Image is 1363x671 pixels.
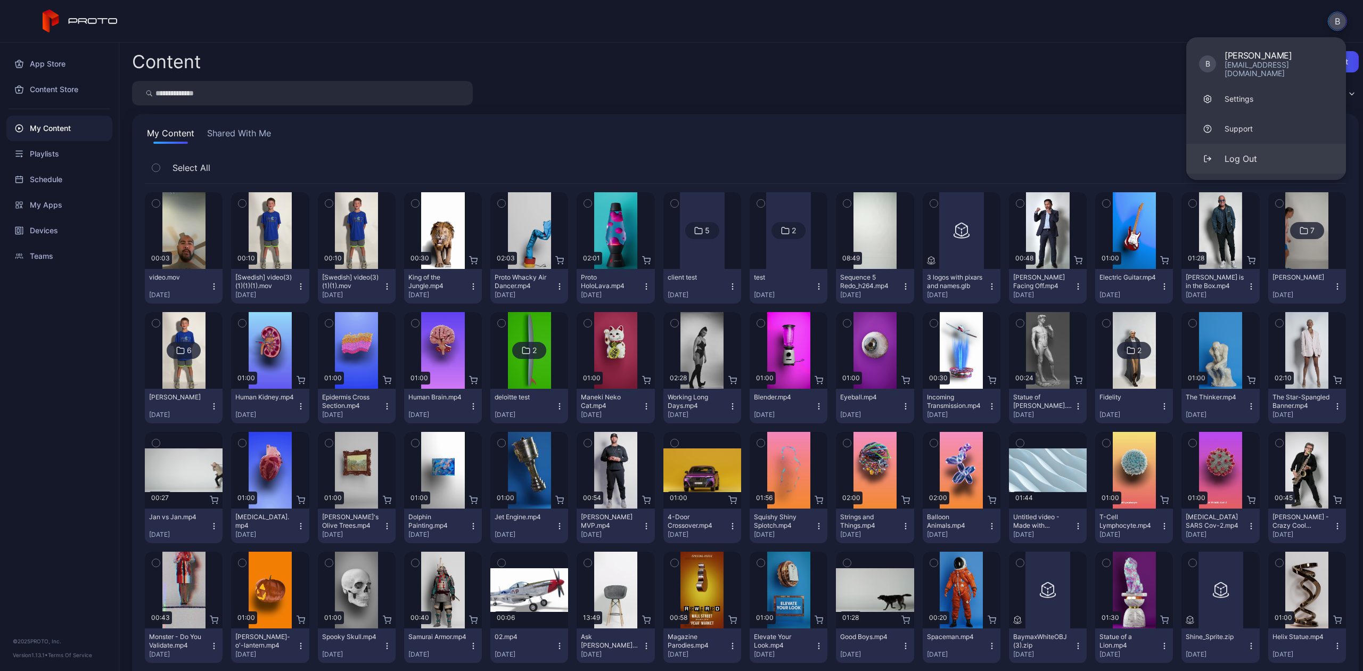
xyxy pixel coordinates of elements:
[750,269,827,304] button: test[DATE]
[1099,650,1160,659] div: [DATE]
[322,393,381,410] div: Epidermis Cross Section.mp4
[322,513,381,530] div: Van Gogh's Olive Trees.mp4
[1186,291,1246,299] div: [DATE]
[1186,393,1244,402] div: The Thinker.mp4
[6,167,112,192] a: Schedule
[1186,411,1246,419] div: [DATE]
[322,291,383,299] div: [DATE]
[322,273,381,290] div: [Swedish] video(3) (1)(1).mov
[1328,12,1347,31] button: B
[408,273,467,290] div: King of the Jungle.mp4
[1272,291,1333,299] div: [DATE]
[1272,411,1333,419] div: [DATE]
[1268,509,1346,543] button: [PERSON_NAME] - Crazy Cool Technology.mp4[DATE]
[404,509,482,543] button: Dolphin Painting.mp4[DATE]
[1272,530,1333,539] div: [DATE]
[1099,633,1158,650] div: Statue of a Lion.mp4
[840,513,899,530] div: Strings and Things.mp4
[149,650,210,659] div: [DATE]
[149,530,210,539] div: [DATE]
[1186,513,1244,530] div: Covid-19 SARS Cov-2.mp4
[581,633,639,650] div: Ask Tim Draper Anything(1).mp4
[408,650,469,659] div: [DATE]
[235,530,296,539] div: [DATE]
[1225,94,1253,104] div: Settings
[145,628,223,663] button: Monster - Do You Validate.mp4[DATE]
[6,243,112,269] a: Teams
[1099,291,1160,299] div: [DATE]
[581,291,642,299] div: [DATE]
[404,628,482,663] button: Samurai Armor.mp4[DATE]
[927,291,988,299] div: [DATE]
[1272,513,1331,530] div: Scott Page - Crazy Cool Technology.mp4
[668,530,728,539] div: [DATE]
[1099,393,1158,402] div: Fidelity
[1009,389,1087,423] button: Statue of [PERSON_NAME].mp4[DATE]
[490,509,568,543] button: Jet Engine.mp4[DATE]
[1009,269,1087,304] button: [PERSON_NAME] Facing Off.mp4[DATE]
[1095,628,1173,663] button: Statue of a Lion.mp4[DATE]
[1272,650,1333,659] div: [DATE]
[663,509,741,543] button: 4-Door Crossover.mp4[DATE]
[1268,389,1346,423] button: The Star-Spangled Banner.mp4[DATE]
[581,650,642,659] div: [DATE]
[1225,124,1253,134] div: Support
[495,273,553,290] div: Proto Whacky Air Dancer.mp4
[1272,633,1331,641] div: Helix Statue.mp4
[408,513,467,530] div: Dolphin Painting.mp4
[149,633,208,650] div: Monster - Do You Validate.mp4
[322,633,381,641] div: Spooky Skull.mp4
[1099,513,1158,530] div: T-Cell Lymphocyte.mp4
[1095,389,1173,423] button: Fidelity[DATE]
[235,650,296,659] div: [DATE]
[577,389,654,423] button: Maneki Neko Cat.mp4[DATE]
[836,509,914,543] button: Strings and Things.mp4[DATE]
[1181,269,1259,304] button: [PERSON_NAME] is in the Box.mp4[DATE]
[490,389,568,423] button: deloitte test[DATE]
[577,269,654,304] button: Proto HoloLava.mp4[DATE]
[1268,269,1346,304] button: [PERSON_NAME][DATE]
[1186,530,1246,539] div: [DATE]
[1186,84,1346,114] a: Settings
[663,628,741,663] button: Magazine Parodies.mp4[DATE]
[1099,530,1160,539] div: [DATE]
[668,513,726,530] div: 4-Door Crossover.mp4
[1013,291,1074,299] div: [DATE]
[750,628,827,663] button: Elevate Your Look.mp4[DATE]
[1013,393,1072,410] div: Statue of David.mp4
[322,411,383,419] div: [DATE]
[927,650,988,659] div: [DATE]
[404,269,482,304] button: King of the Jungle.mp4[DATE]
[6,192,112,218] a: My Apps
[840,291,901,299] div: [DATE]
[668,411,728,419] div: [DATE]
[754,273,812,282] div: test
[754,513,812,530] div: Squishy Shiny Splotch.mp4
[663,269,741,304] button: client test[DATE]
[149,273,208,282] div: video.mov
[1186,633,1244,641] div: Shine_Sprite.zip
[6,218,112,243] a: Devices
[318,389,396,423] button: Epidermis Cross Section.mp4[DATE]
[495,530,555,539] div: [DATE]
[1272,273,1331,282] div: Reese
[668,393,726,410] div: Working Long Days.mp4
[149,411,210,419] div: [DATE]
[495,513,553,521] div: Jet Engine.mp4
[923,269,1000,304] button: 3 logos with pixars and names.glb[DATE]
[495,393,553,402] div: deloitte test
[1095,509,1173,543] button: T-Cell Lymphocyte.mp4[DATE]
[581,273,639,290] div: Proto HoloLava.mp4
[231,269,309,304] button: [Swedish] video(3) (1)(1)(1).mov[DATE]
[927,530,988,539] div: [DATE]
[1186,44,1346,84] a: B[PERSON_NAME][EMAIL_ADDRESS][DOMAIN_NAME]
[581,513,639,530] div: Albert Pujols MVP.mp4
[792,226,796,235] div: 2
[581,530,642,539] div: [DATE]
[145,269,223,304] button: video.mov[DATE]
[6,51,112,77] div: App Store
[836,389,914,423] button: Eyeball.mp4[DATE]
[187,346,192,355] div: 6
[668,291,728,299] div: [DATE]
